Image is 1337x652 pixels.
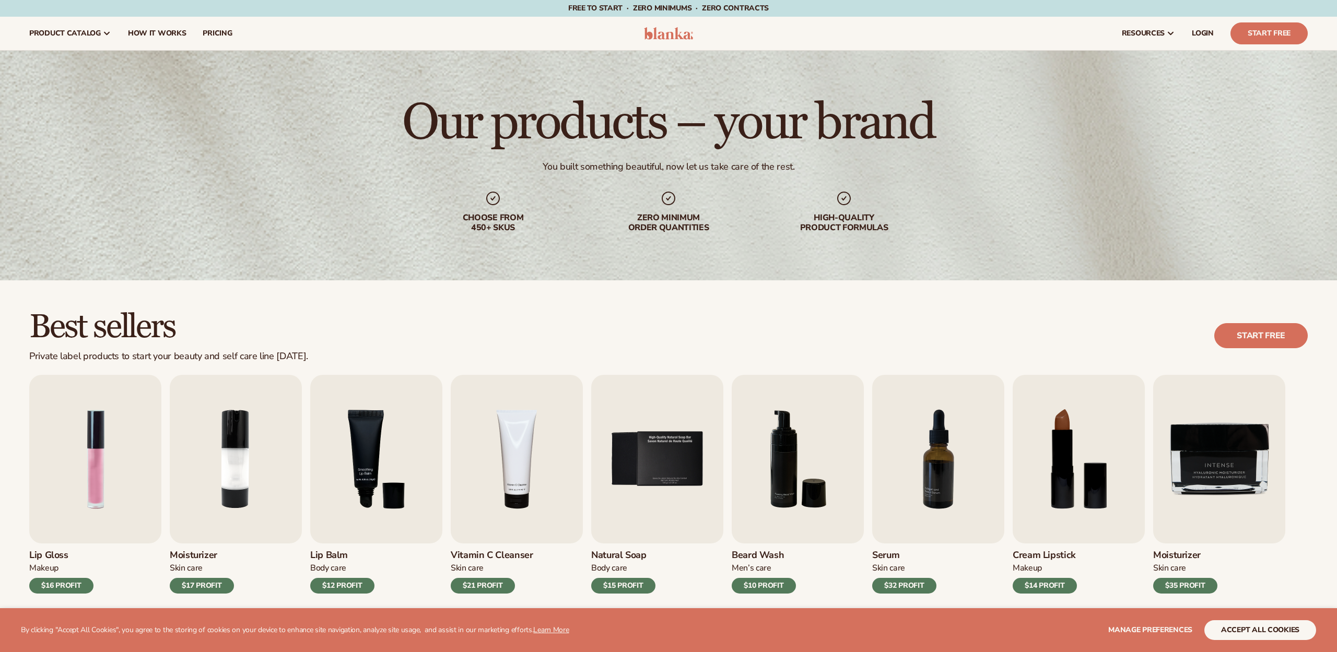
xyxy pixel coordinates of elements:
[21,17,120,50] a: product catalog
[310,578,374,594] div: $12 PROFIT
[568,3,769,13] span: Free to start · ZERO minimums · ZERO contracts
[1183,17,1222,50] a: LOGIN
[170,578,234,594] div: $17 PROFIT
[1013,375,1145,594] a: 8 / 9
[591,375,723,594] a: 5 / 9
[310,375,442,594] a: 3 / 9
[310,550,374,561] h3: Lip Balm
[170,550,234,561] h3: Moisturizer
[591,578,655,594] div: $15 PROFIT
[543,161,795,173] div: You built something beautiful, now let us take care of the rest.
[451,563,533,574] div: Skin Care
[732,563,796,574] div: Men’s Care
[120,17,195,50] a: How It Works
[872,375,1004,594] a: 7 / 9
[170,375,302,594] a: 2 / 9
[402,98,934,148] h1: Our products – your brand
[1108,625,1192,635] span: Manage preferences
[591,550,655,561] h3: Natural Soap
[451,550,533,561] h3: Vitamin C Cleanser
[29,375,161,594] a: 1 / 9
[644,27,694,40] img: logo
[602,213,735,233] div: Zero minimum order quantities
[29,351,308,362] div: Private label products to start your beauty and self care line [DATE].
[29,310,308,345] h2: Best sellers
[1113,17,1183,50] a: resources
[1122,29,1165,38] span: resources
[203,29,232,38] span: pricing
[591,563,655,574] div: Body Care
[1230,22,1308,44] a: Start Free
[451,375,583,594] a: 4 / 9
[128,29,186,38] span: How It Works
[533,625,569,635] a: Learn More
[194,17,240,50] a: pricing
[29,563,93,574] div: Makeup
[1204,620,1316,640] button: accept all cookies
[872,578,936,594] div: $32 PROFIT
[451,578,515,594] div: $21 PROFIT
[1153,578,1217,594] div: $35 PROFIT
[426,213,560,233] div: Choose from 450+ Skus
[732,550,796,561] h3: Beard Wash
[1013,550,1077,561] h3: Cream Lipstick
[170,563,234,574] div: Skin Care
[732,375,864,594] a: 6 / 9
[1153,563,1217,574] div: Skin Care
[1214,323,1308,348] a: Start free
[1013,563,1077,574] div: Makeup
[777,213,911,233] div: High-quality product formulas
[732,578,796,594] div: $10 PROFIT
[872,550,936,561] h3: Serum
[29,550,93,561] h3: Lip Gloss
[1108,620,1192,640] button: Manage preferences
[1153,550,1217,561] h3: Moisturizer
[1013,578,1077,594] div: $14 PROFIT
[21,626,569,635] p: By clicking "Accept All Cookies", you agree to the storing of cookies on your device to enhance s...
[29,29,101,38] span: product catalog
[29,578,93,594] div: $16 PROFIT
[1192,29,1214,38] span: LOGIN
[310,563,374,574] div: Body Care
[1153,375,1285,594] a: 9 / 9
[872,563,936,574] div: Skin Care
